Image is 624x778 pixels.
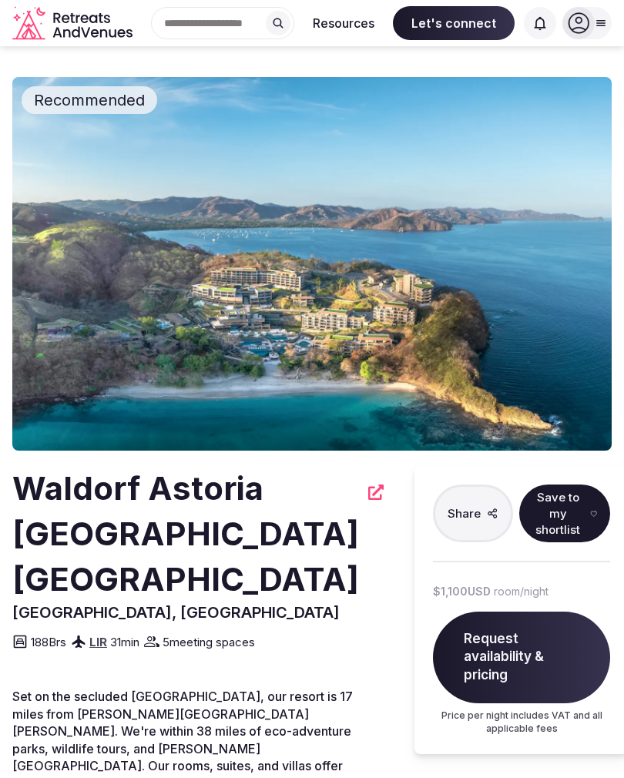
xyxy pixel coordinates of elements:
[532,489,584,538] span: Save to my shortlist
[12,6,136,41] a: Visit the homepage
[28,89,151,111] span: Recommended
[393,6,515,40] span: Let's connect
[12,6,136,41] svg: Retreats and Venues company logo
[494,584,549,599] span: room/night
[12,466,359,602] h2: Waldorf Astoria [GEOGRAPHIC_DATA] [GEOGRAPHIC_DATA]
[22,86,157,114] div: Recommended
[300,6,387,40] button: Resources
[31,634,66,650] span: 188 Brs
[433,584,491,599] span: $1,100 USD
[12,77,612,451] img: Venue cover photo
[110,634,139,650] span: 31 min
[433,612,610,703] span: Request availability & pricing
[12,603,340,622] span: [GEOGRAPHIC_DATA], [GEOGRAPHIC_DATA]
[433,709,610,736] p: Price per night includes VAT and all applicable fees
[448,505,481,521] span: Share
[433,485,513,542] button: Share
[89,635,107,649] a: LIR
[163,634,255,650] span: 5 meeting spaces
[519,485,610,542] button: Save to my shortlist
